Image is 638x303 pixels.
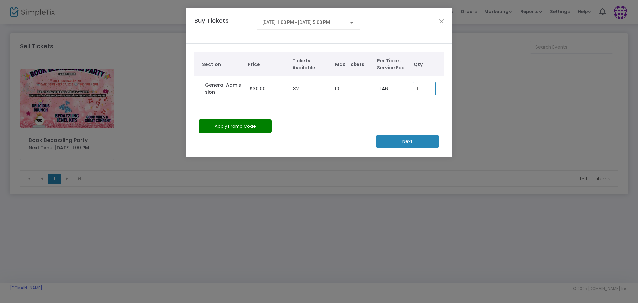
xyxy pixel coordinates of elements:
[199,119,272,133] button: Apply Promo Code
[293,85,299,92] label: 32
[191,16,254,35] h4: Buy Tickets
[205,82,243,96] label: General Admission
[250,85,266,92] span: $30.00
[376,82,400,95] input: Enter Service Fee
[437,17,446,25] button: Close
[414,61,440,68] span: Qty
[413,82,435,95] input: Qty
[335,61,371,68] span: Max Tickets
[202,61,241,68] span: Section
[262,20,330,25] span: [DATE] 1:00 PM - [DATE] 5:00 PM
[376,135,439,148] m-button: Next
[292,57,328,71] span: Tickets Available
[248,61,286,68] span: Price
[377,57,410,71] span: Per Ticket Service Fee
[335,85,339,92] label: 10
